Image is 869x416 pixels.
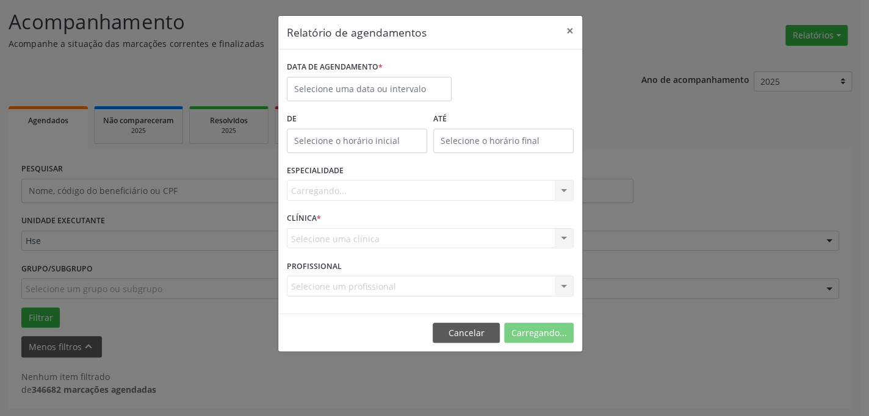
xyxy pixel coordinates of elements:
label: DATA DE AGENDAMENTO [287,58,383,77]
label: De [287,110,427,129]
input: Selecione o horário inicial [287,129,427,153]
label: ATÉ [433,110,574,129]
label: CLÍNICA [287,209,321,228]
input: Selecione o horário final [433,129,574,153]
h5: Relatório de agendamentos [287,24,427,40]
input: Selecione uma data ou intervalo [287,77,452,101]
button: Carregando... [504,323,574,343]
button: Close [558,16,582,46]
label: PROFISSIONAL [287,257,342,276]
button: Cancelar [433,323,500,343]
label: ESPECIALIDADE [287,162,344,181]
